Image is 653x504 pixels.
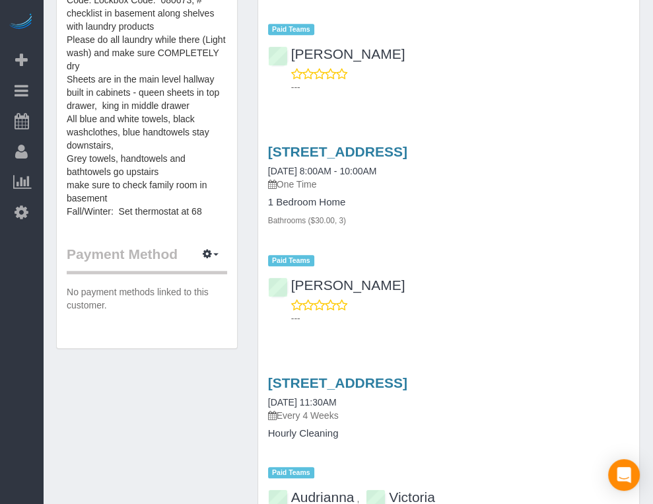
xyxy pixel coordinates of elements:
p: One Time [268,178,629,191]
a: [STREET_ADDRESS] [268,144,407,159]
a: [DATE] 11:30AM [268,397,337,408]
p: No payment methods linked to this customer. [67,285,227,312]
a: [STREET_ADDRESS] [268,375,407,390]
span: Paid Teams [268,24,314,35]
h4: Hourly Cleaning [268,428,629,439]
legend: Payment Method [67,244,227,274]
img: Automaid Logo [8,13,34,32]
span: Paid Teams [268,255,314,266]
div: Open Intercom Messenger [608,459,640,491]
span: , [357,493,359,504]
a: [DATE] 8:00AM - 10:00AM [268,166,377,176]
small: Bathrooms ($30.00, 3) [268,216,346,225]
h4: 1 Bedroom Home [268,197,629,208]
a: [PERSON_NAME] [268,277,405,293]
p: --- [291,312,629,325]
a: [PERSON_NAME] [268,46,405,61]
span: Paid Teams [268,467,314,478]
p: Every 4 Weeks [268,409,629,422]
p: --- [291,81,629,94]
